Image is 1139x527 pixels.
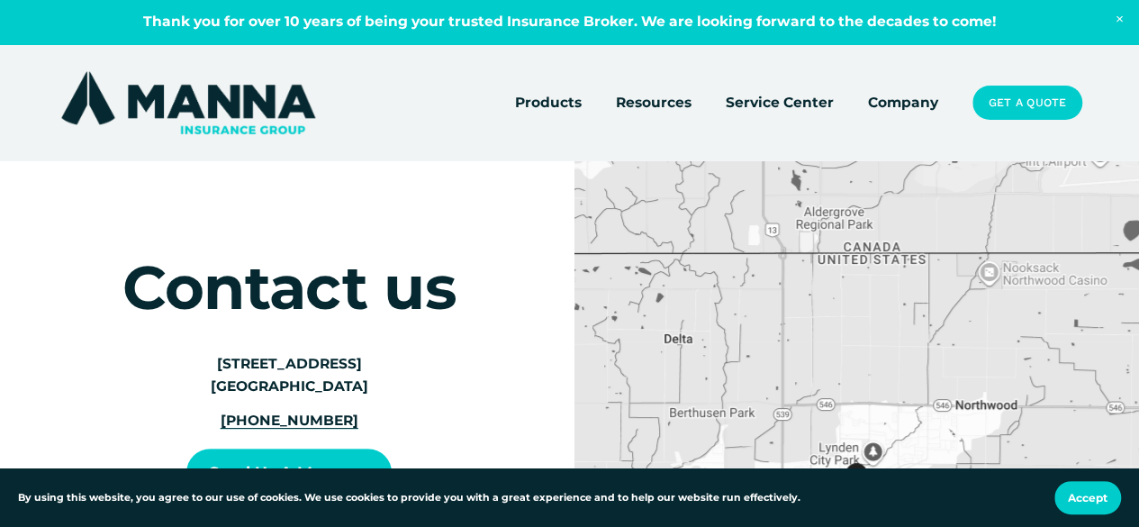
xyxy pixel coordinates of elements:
[221,412,358,429] a: [PHONE_NUMBER]
[515,92,582,114] span: Products
[18,490,800,506] p: By using this website, you agree to our use of cookies. We use cookies to provide you with a grea...
[186,449,392,496] button: Send us a Message
[616,92,692,114] span: Resources
[100,257,478,319] h1: Contact us
[1054,481,1121,514] button: Accept
[726,90,834,115] a: Service Center
[186,353,392,398] p: [STREET_ADDRESS] [GEOGRAPHIC_DATA]
[616,90,692,115] a: folder dropdown
[972,86,1082,119] a: Get a Quote
[845,463,889,521] div: Manna Insurance Group 719 Grover Street Lynden, WA, 98264, United States
[1068,491,1107,504] span: Accept
[57,68,319,138] img: Manna Insurance Group
[515,90,582,115] a: folder dropdown
[868,90,938,115] a: Company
